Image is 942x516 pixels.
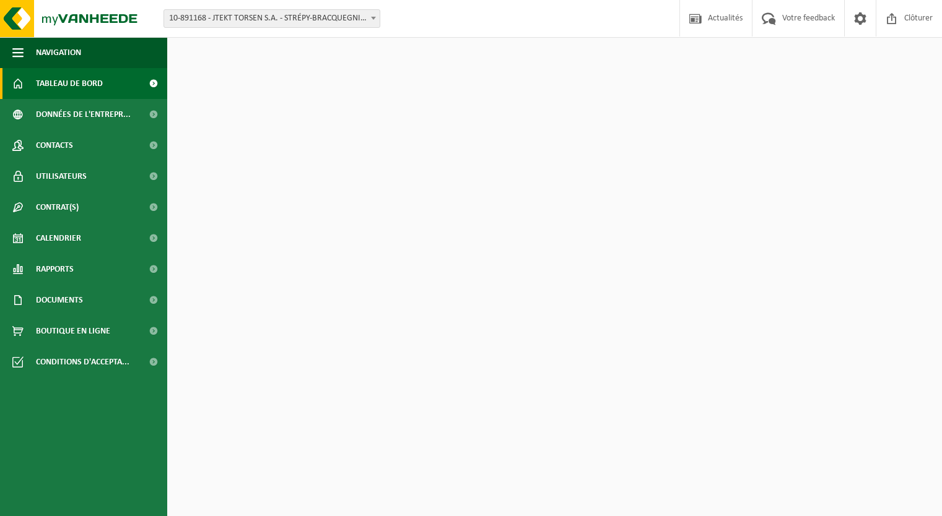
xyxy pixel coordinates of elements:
iframe: chat widget [6,489,207,516]
span: Navigation [36,37,81,68]
span: Tableau de bord [36,68,103,99]
span: Contacts [36,130,73,161]
span: Boutique en ligne [36,316,110,346]
span: Calendrier [36,223,81,254]
span: Documents [36,285,83,316]
span: 10-891168 - JTEKT TORSEN S.A. - STRÉPY-BRACQUEGNIES [164,9,380,28]
span: Utilisateurs [36,161,87,192]
span: Données de l'entrepr... [36,99,131,130]
span: 10-891168 - JTEKT TORSEN S.A. - STRÉPY-BRACQUEGNIES [164,10,380,27]
span: Rapports [36,254,74,285]
span: Conditions d'accepta... [36,346,129,377]
span: Contrat(s) [36,192,79,223]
